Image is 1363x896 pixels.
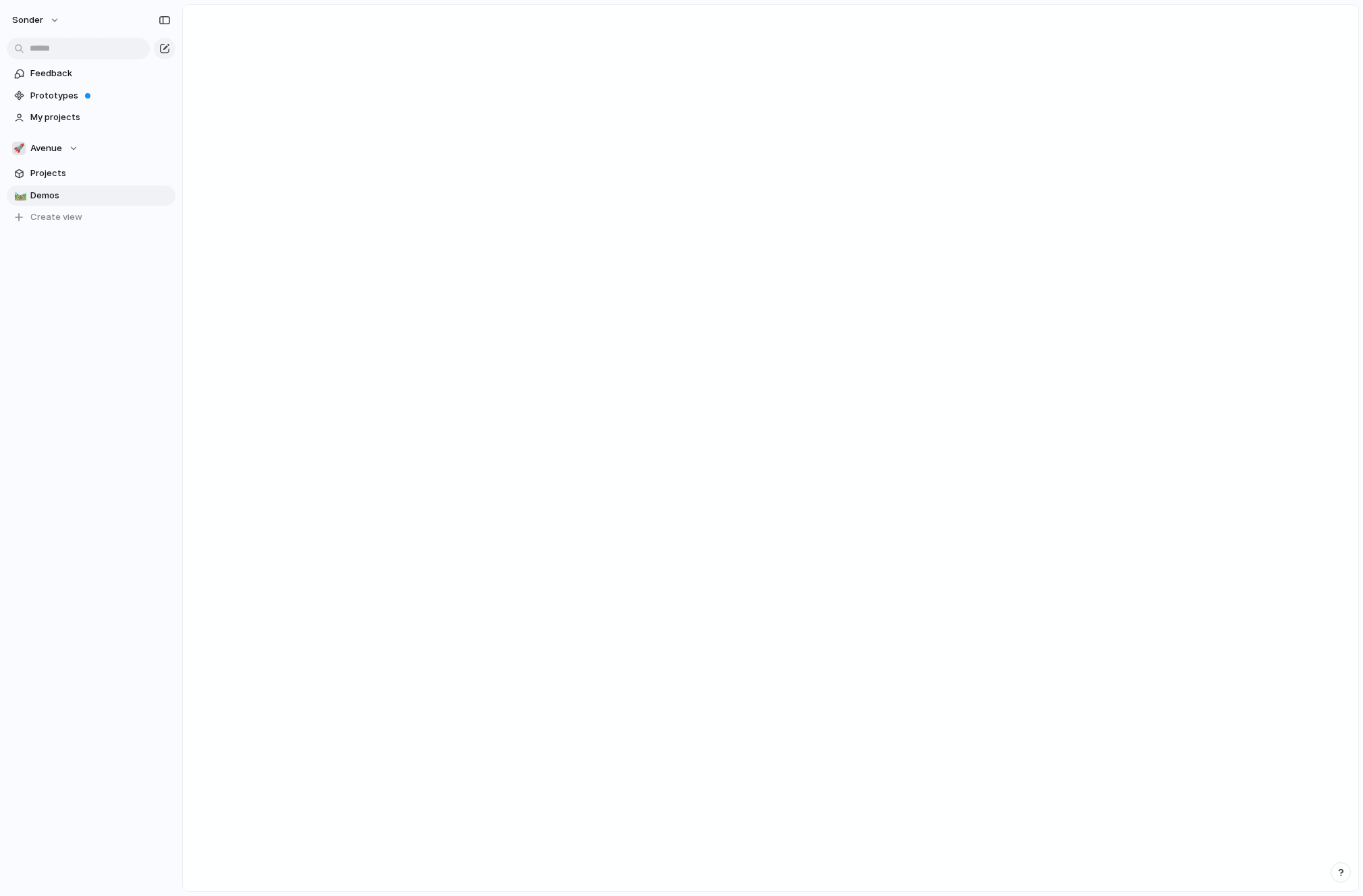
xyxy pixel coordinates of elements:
a: 🛤️Demos [7,186,175,206]
div: 🚀 [12,142,26,155]
a: My projects [7,107,175,128]
span: Projects [30,167,171,180]
button: 🛤️ [12,189,26,202]
button: 🚀Avenue [7,138,175,159]
a: Projects [7,163,175,184]
button: Create view [7,207,175,227]
span: Create view [30,211,82,224]
span: My projects [30,111,171,124]
div: 🛤️ [14,188,24,203]
button: sonder [6,9,67,31]
span: Prototypes [30,89,171,103]
span: Demos [30,189,171,202]
span: sonder [12,13,43,27]
a: Feedback [7,63,175,84]
span: Feedback [30,67,171,80]
a: Prototypes [7,86,175,106]
span: Avenue [30,142,62,155]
